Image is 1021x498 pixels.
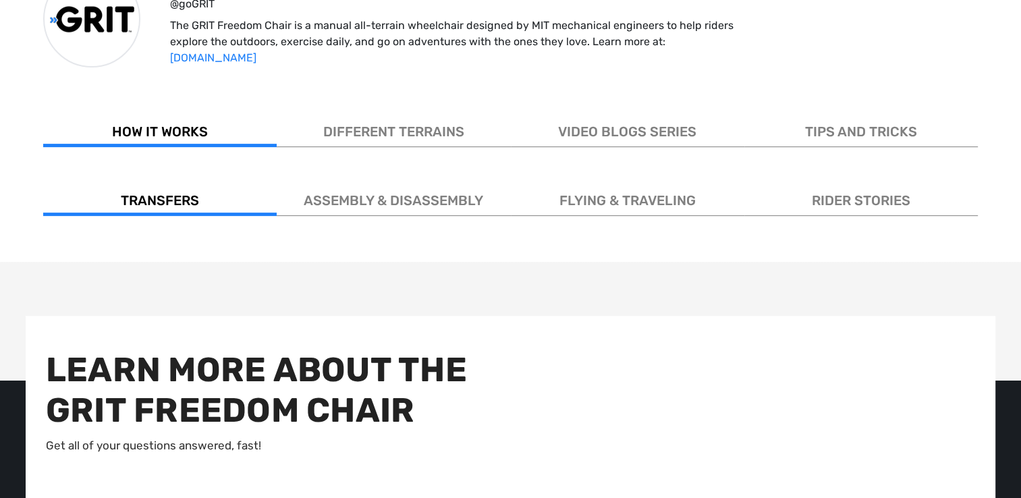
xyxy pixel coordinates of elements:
span: DIFFERENT TERRAINS [323,123,464,140]
span: ASSEMBLY & DISASSEMBLY [304,192,483,209]
p: The GRIT Freedom Chair is a manual all-terrain wheelchair designed by MIT mechanical engineers to... [170,18,736,66]
span: TRANSFERS [121,192,199,209]
span: FLYING & TRAVELING [559,192,696,209]
span: VIDEO BLOGS SERIES [558,123,696,140]
p: Get all of your questions answered, fast! [46,437,491,455]
a: [DOMAIN_NAME] [170,51,256,64]
h2: LEARN MORE ABOUT THE GRIT FREEDOM CHAIR [46,350,491,431]
img: GRIT All-Terrain Wheelchair and Mobility Equipment [50,5,134,33]
span: TIPS AND TRICKS [805,123,917,140]
span: HOW IT WORKS [112,123,208,140]
span: RIDER STORIES [812,192,910,209]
